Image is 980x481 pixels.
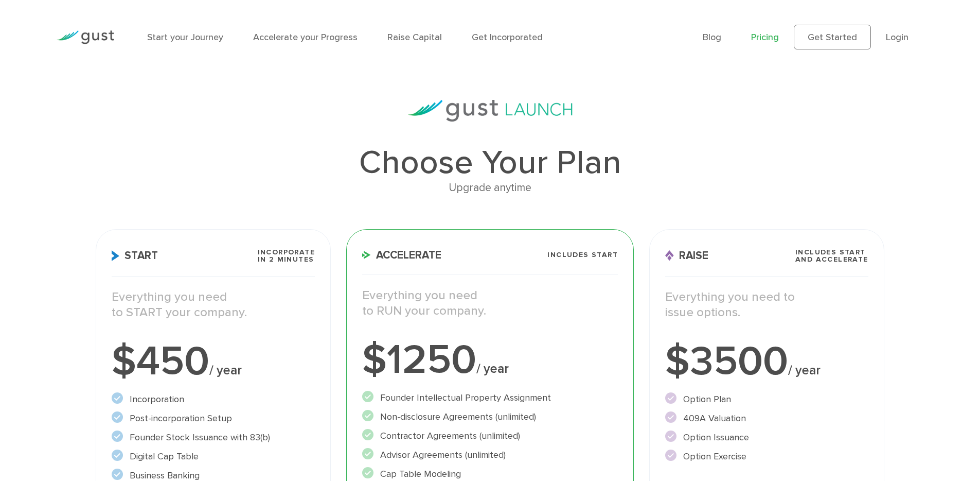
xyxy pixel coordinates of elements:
[362,339,618,381] div: $1250
[112,250,158,261] span: Start
[209,363,242,378] span: / year
[112,411,315,425] li: Post-incorporation Setup
[362,448,618,462] li: Advisor Agreements (unlimited)
[112,341,315,382] div: $450
[112,450,315,463] li: Digital Cap Table
[703,32,721,43] a: Blog
[751,32,779,43] a: Pricing
[886,32,908,43] a: Login
[665,289,868,320] p: Everything you need to issue options.
[547,251,618,259] span: Includes START
[362,467,618,481] li: Cap Table Modeling
[408,100,573,122] img: gust-launch-logos.svg
[362,251,371,259] img: Accelerate Icon
[362,288,618,319] p: Everything you need to RUN your company.
[665,341,868,382] div: $3500
[472,32,543,43] a: Get Incorporated
[112,431,315,444] li: Founder Stock Issuance with 83(b)
[112,250,119,261] img: Start Icon X2
[147,32,223,43] a: Start your Journey
[794,25,871,49] a: Get Started
[258,249,315,263] span: Incorporate in 2 Minutes
[476,361,509,376] span: / year
[112,289,315,320] p: Everything you need to START your company.
[96,146,884,179] h1: Choose Your Plan
[387,32,442,43] a: Raise Capital
[362,429,618,443] li: Contractor Agreements (unlimited)
[253,32,358,43] a: Accelerate your Progress
[665,411,868,425] li: 409A Valuation
[665,450,868,463] li: Option Exercise
[665,250,674,261] img: Raise Icon
[57,30,114,44] img: Gust Logo
[96,179,884,197] div: Upgrade anytime
[362,250,441,261] span: Accelerate
[795,249,868,263] span: Includes START and ACCELERATE
[362,391,618,405] li: Founder Intellectual Property Assignment
[665,392,868,406] li: Option Plan
[665,431,868,444] li: Option Issuance
[665,250,708,261] span: Raise
[362,410,618,424] li: Non-disclosure Agreements (unlimited)
[788,363,821,378] span: / year
[112,392,315,406] li: Incorporation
